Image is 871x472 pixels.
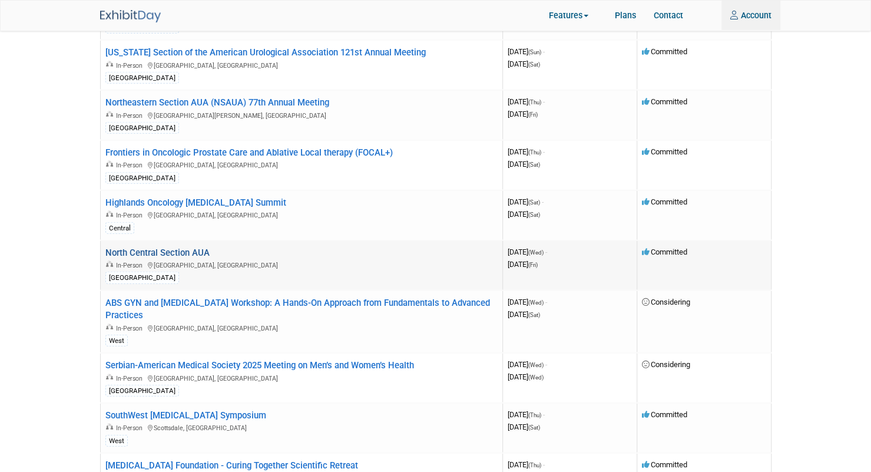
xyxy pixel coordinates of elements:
span: (Sun) [528,49,541,55]
span: - [543,47,545,56]
span: - [542,197,544,206]
span: In-Person [116,325,146,332]
span: [DATE] [508,160,540,169]
img: In-Person Event [106,324,113,330]
span: Considering [642,298,690,306]
span: [DATE] [508,360,547,369]
span: (Fri) [528,111,538,118]
span: (Sat) [528,199,540,206]
span: [DATE] [508,372,544,381]
span: Committed [642,460,687,469]
span: (Thu) [528,412,541,418]
a: Serbian-American Medical Society 2025 Meeting on Men’s and Women’s Health [105,360,414,371]
span: In-Person [116,424,146,432]
span: - [543,147,545,156]
span: Committed [642,197,687,206]
a: Features [540,2,606,31]
a: ABS GYN and [MEDICAL_DATA] Workshop: A Hands-On Approach from Fundamentals to Advanced Practices [105,298,490,321]
div: Scottsdale, [GEOGRAPHIC_DATA] [105,422,498,433]
span: In-Person [116,161,146,169]
span: (Wed) [528,374,544,381]
a: Contact [645,1,692,30]
span: In-Person [116,375,146,382]
span: (Sat) [528,212,540,218]
span: - [543,460,545,469]
span: (Thu) [528,99,541,105]
span: [DATE] [508,247,547,256]
a: Frontiers in Oncologic Prostate Care and Ablative Local therapy (FOCAL+) [105,147,393,158]
span: - [543,97,545,106]
span: [DATE] [508,410,545,419]
span: [DATE] [508,110,538,118]
span: Committed [642,247,687,256]
div: Central [105,222,134,235]
img: ExhibitDay [100,10,161,22]
span: Committed [642,147,687,156]
img: In-Person Event [106,424,113,430]
span: [DATE] [508,310,540,319]
img: In-Person Event [106,111,113,117]
span: [DATE] [508,97,545,106]
div: [GEOGRAPHIC_DATA], [GEOGRAPHIC_DATA] [105,209,498,220]
span: In-Person [116,212,146,219]
a: Account [721,1,780,30]
div: [GEOGRAPHIC_DATA] [105,172,179,184]
span: [DATE] [508,298,547,306]
div: [GEOGRAPHIC_DATA], [GEOGRAPHIC_DATA] [105,259,498,270]
span: (Sat) [528,424,540,431]
span: Committed [642,410,687,419]
div: [GEOGRAPHIC_DATA], [GEOGRAPHIC_DATA] [105,60,498,70]
span: (Thu) [528,149,541,156]
div: [GEOGRAPHIC_DATA] [105,72,179,84]
span: (Thu) [528,462,541,468]
span: [DATE] [508,260,538,269]
span: [DATE] [508,210,540,219]
span: [DATE] [508,47,545,56]
div: [GEOGRAPHIC_DATA], [GEOGRAPHIC_DATA] [105,372,498,383]
span: [DATE] [508,60,540,68]
img: In-Person Event [106,261,113,267]
span: Committed [642,97,687,106]
span: [DATE] [508,197,544,206]
div: West [105,335,128,347]
span: (Sat) [528,61,540,68]
span: (Wed) [528,299,544,306]
span: (Sat) [528,161,540,168]
span: [DATE] [508,147,545,156]
div: [GEOGRAPHIC_DATA], [GEOGRAPHIC_DATA] [105,322,498,333]
span: Considering [642,360,690,369]
span: [DATE] [508,460,545,469]
div: [GEOGRAPHIC_DATA], [GEOGRAPHIC_DATA] [105,159,498,170]
img: In-Person Event [106,61,113,67]
span: In-Person [116,62,146,70]
a: SouthWest [MEDICAL_DATA] Symposium [105,410,266,421]
a: Plans [606,1,645,30]
span: - [545,247,547,256]
div: [GEOGRAPHIC_DATA] [105,272,179,284]
span: (Wed) [528,249,544,256]
img: In-Person Event [106,211,113,217]
a: [MEDICAL_DATA] Foundation - Curing Together Scientific Retreat [105,460,358,471]
span: - [545,360,547,369]
span: - [545,298,547,306]
div: [GEOGRAPHIC_DATA] [105,385,179,397]
span: - [543,410,545,419]
a: Northeastern Section AUA (NSAUA) 77th Annual Meeting [105,97,329,108]
span: Committed [642,47,687,56]
span: In-Person [116,112,146,120]
span: (Wed) [528,362,544,368]
div: [GEOGRAPHIC_DATA] [105,122,179,134]
a: Highlands Oncology [MEDICAL_DATA] Summit [105,197,286,208]
span: [DATE] [508,423,540,431]
span: (Fri) [528,262,538,268]
img: In-Person Event [106,374,113,380]
div: West [105,435,128,447]
a: [US_STATE] Section of the American Urological Association 121st Annual Meeting [105,47,426,58]
a: North Central Section AUA [105,247,210,258]
img: In-Person Event [106,161,113,167]
span: (Sat) [528,312,540,318]
div: [GEOGRAPHIC_DATA][PERSON_NAME], [GEOGRAPHIC_DATA] [105,110,498,120]
span: In-Person [116,262,146,269]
